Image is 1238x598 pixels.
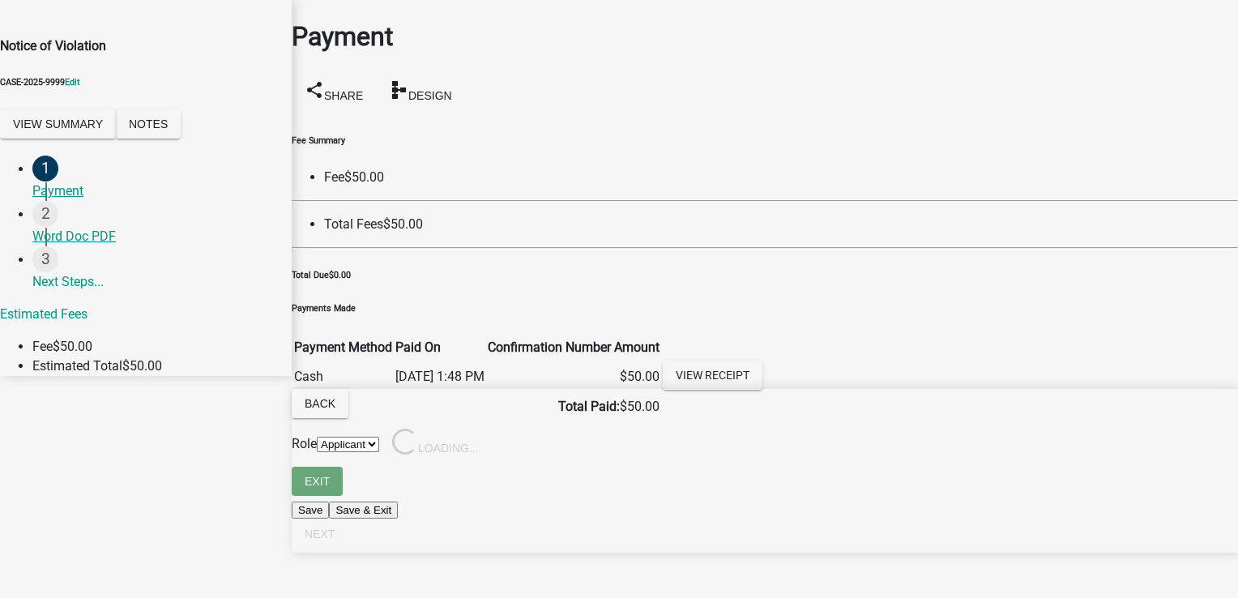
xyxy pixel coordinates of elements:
[344,169,384,185] span: $50.00
[32,246,292,300] a: Next Steps...
[324,215,1238,234] li: Total Fees
[292,74,376,110] button: shareShare
[376,74,465,110] button: schemaDesign
[395,360,485,395] td: [DATE] 1:48 PM
[293,396,660,417] td: $50.00
[53,339,92,354] span: $50.00
[32,358,122,374] span: Estimated Total
[32,156,58,182] div: 1
[305,79,324,99] i: share
[663,361,762,390] a: View receipt
[305,475,330,488] span: Exit
[395,337,485,358] th: Paid On
[292,467,343,496] button: Exit
[379,422,492,463] button: Loading...
[65,77,80,88] a: Edit
[65,77,80,88] wm-modal-confirm: Edit Application Number
[32,246,58,272] div: 3
[122,358,162,374] span: $50.00
[613,337,660,358] th: Amount
[324,88,363,101] span: Share
[32,339,53,354] span: Fee
[329,270,351,280] span: $0.00
[558,399,620,414] b: Total Paid:
[292,302,1238,315] h6: Payments Made
[383,216,423,232] span: $50.00
[408,88,452,101] span: Design
[293,337,393,358] th: Payment Method
[292,17,1238,56] h1: Payment
[324,168,1238,187] li: Fee
[32,182,279,201] div: Payment
[305,397,335,410] span: Back
[32,227,279,246] div: Word Doc PDF
[32,201,58,227] div: 2
[116,109,181,139] button: Notes
[292,135,1238,147] h6: Fee Summary
[389,79,408,99] i: schema
[293,360,393,395] td: Cash
[292,519,348,549] button: Next
[487,337,612,358] th: Confirmation Number
[392,442,479,455] span: Loading...
[292,389,348,418] button: Back
[292,269,1238,282] h6: Total Due
[305,528,335,540] span: Next
[116,117,181,133] wm-modal-confirm: Notes
[613,360,660,395] td: $50.00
